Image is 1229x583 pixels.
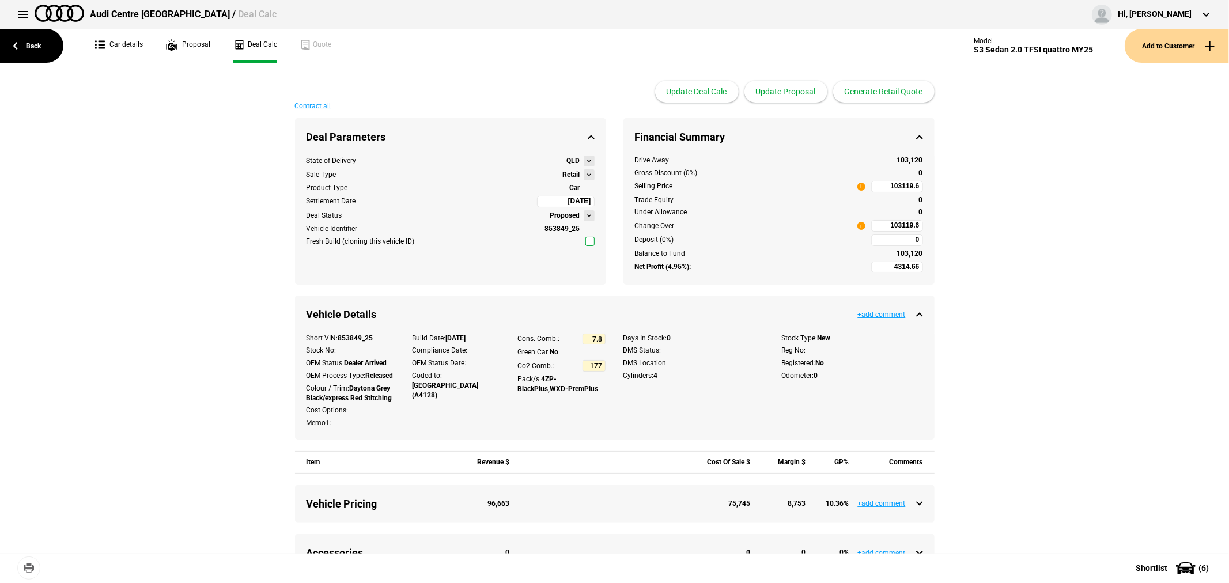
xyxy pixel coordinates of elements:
span: i [857,222,865,230]
div: Reg No: [782,346,923,355]
div: Accessories [307,546,455,560]
div: Cost Options: [307,406,395,415]
div: Product Type [307,183,348,193]
div: Audi Centre [GEOGRAPHIC_DATA] / [90,8,277,21]
button: +add comment [858,311,906,318]
strong: 103,120 [897,249,923,258]
strong: No [816,359,825,367]
input: 4314.66 [871,262,923,273]
div: Cons. Comb.: [517,334,559,344]
strong: 4ZP-BlackPlus,WXD-PremPlus [517,375,598,393]
button: Update Deal Calc [655,81,739,103]
input: 103119.6 [871,220,923,232]
div: Trade Equity [635,195,865,205]
div: Deal Status [307,211,342,221]
strong: 0 [506,548,510,556]
div: Model [974,37,1093,45]
div: Fresh Build (cloning this vehicle ID) [307,237,415,247]
strong: 0 [919,208,923,216]
strong: 0 [667,334,671,342]
img: audi.png [35,5,84,22]
a: Car details [95,29,143,63]
div: Compliance Date: [412,346,500,355]
strong: [DATE] [445,334,466,342]
div: Stock Type: [782,334,923,343]
div: Colour / Trim: [307,384,395,403]
div: Odometer: [782,371,923,381]
div: Under Allowance [635,207,865,217]
a: Deal Calc [233,29,277,63]
div: Memo1: [307,418,395,428]
button: Add to Customer [1125,29,1229,63]
div: Vehicle Pricing [307,497,455,511]
div: Margin $ [762,452,806,473]
span: ( 6 ) [1198,564,1209,572]
div: Vehicle Details [295,296,935,333]
strong: 0 [814,372,818,380]
strong: Retail [563,170,580,180]
div: Co2 Comb.: [517,361,554,371]
button: Shortlist(6) [1118,554,1229,582]
span: Deal Calc [238,9,277,20]
div: Short VIN: [307,334,395,343]
div: Green Car: [517,347,606,357]
div: Settlement Date [307,196,356,206]
strong: 103,120 [897,156,923,164]
div: Financial Summary [623,118,935,156]
div: S3 Sedan 2.0 TFSI quattro MY25 [974,45,1093,55]
div: Gross Discount (0%) [635,168,865,178]
input: 0 [871,234,923,246]
strong: 75,745 [728,499,750,508]
div: Cylinders: [623,371,765,381]
div: Deal Parameters [295,118,606,156]
div: GP% [818,452,849,473]
strong: Proposed [550,211,580,221]
button: Update Proposal [744,81,827,103]
div: Days In Stock: [623,334,765,343]
div: Change Over [635,221,675,231]
input: 103119.6 [871,181,923,192]
div: DMS Status: [623,346,765,355]
div: Balance to Fund [635,249,865,259]
strong: 853849_25 [338,334,373,342]
strong: Net Profit (4.95%): [635,262,691,272]
div: Pack/s: [517,374,606,394]
strong: New [818,334,831,342]
input: 7.8 [583,334,606,345]
strong: Daytona Grey Black/express Red Stitching [307,384,392,402]
strong: Car [570,184,580,192]
button: +add comment [858,550,906,556]
div: Item [307,452,455,473]
div: Revenue $ [467,452,510,473]
button: Contract all [295,103,331,109]
div: Drive Away [635,156,865,165]
div: DMS Location: [623,358,765,368]
button: Generate Retail Quote [833,81,935,103]
div: 10.36 % [818,499,849,509]
strong: 853849_25 [545,225,580,233]
strong: Dealer Arrived [345,359,387,367]
strong: 0 [919,196,923,204]
strong: QLD [567,156,580,166]
div: Cost Of Sale $ [701,452,750,473]
div: Registered: [782,358,923,368]
div: Deposit (0%) [635,235,865,245]
div: Hi, [PERSON_NAME] [1118,9,1192,20]
div: OEM Process Type: [307,371,395,381]
div: Stock No: [307,346,395,355]
div: Selling Price [635,181,673,191]
strong: Released [366,372,394,380]
div: OEM Status Date: [412,358,500,368]
div: 0 % [818,548,849,558]
strong: [GEOGRAPHIC_DATA] (A4128) [412,381,478,399]
strong: 96,663 [488,499,510,508]
div: State of Delivery [307,156,357,166]
button: +add comment [858,500,906,507]
div: Comments [861,452,922,473]
div: Vehicle Identifier [307,224,358,234]
strong: No [550,348,558,356]
div: OEM Status: [307,358,395,368]
strong: 4 [654,372,658,380]
div: Sale Type [307,170,336,180]
input: 14/10/2025 [537,196,595,207]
